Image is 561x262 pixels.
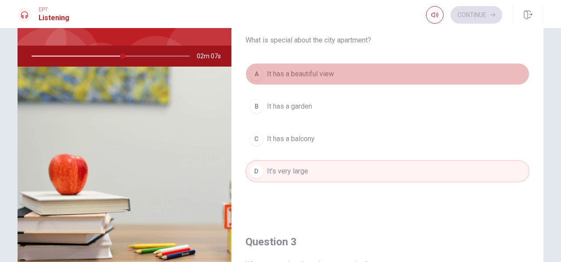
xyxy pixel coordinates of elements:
[197,46,228,67] span: 02m 07s
[39,7,69,13] span: EPT
[267,101,312,112] span: It has a garden
[249,99,263,113] div: B
[245,96,529,117] button: BIt has a garden
[267,134,315,144] span: It has a balcony
[249,164,263,178] div: D
[267,69,334,79] span: It has a beautiful view
[245,128,529,150] button: CIt has a balcony
[245,160,529,182] button: DIt’s very large
[245,235,529,249] h4: Question 3
[267,166,308,177] span: It’s very large
[39,13,69,23] h1: Listening
[249,132,263,146] div: C
[245,35,529,46] span: What is special about the city apartment?
[249,67,263,81] div: A
[245,63,529,85] button: AIt has a beautiful view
